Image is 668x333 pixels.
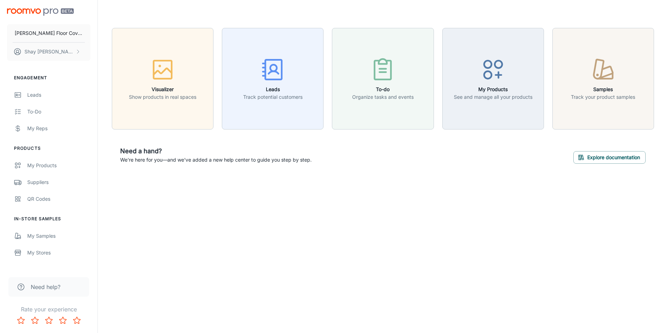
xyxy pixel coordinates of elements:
a: SamplesTrack your product samples [552,75,654,82]
a: To-doOrganize tasks and events [332,75,434,82]
h6: My Products [454,86,532,93]
h6: Samples [571,86,635,93]
p: Organize tasks and events [352,93,414,101]
button: VisualizerShow products in real spaces [112,28,213,129]
div: My Products [27,162,90,169]
a: Explore documentation [573,154,646,161]
a: My ProductsSee and manage all your products [442,75,544,82]
h6: To-do [352,86,414,93]
h6: Need a hand? [120,146,312,156]
p: We're here for you—and we've added a new help center to guide you step by step. [120,156,312,164]
button: Explore documentation [573,151,646,164]
p: Track potential customers [243,93,303,101]
a: LeadsTrack potential customers [222,75,324,82]
button: My ProductsSee and manage all your products [442,28,544,129]
img: Roomvo PRO Beta [7,8,74,16]
h6: Leads [243,86,303,93]
p: See and manage all your products [454,93,532,101]
div: My Reps [27,125,90,132]
button: To-doOrganize tasks and events [332,28,434,129]
h6: Visualizer [129,86,196,93]
div: QR Codes [27,195,90,203]
p: Track your product samples [571,93,635,101]
div: Leads [27,91,90,99]
p: Show products in real spaces [129,93,196,101]
button: [PERSON_NAME] Floor Covering [7,24,90,42]
p: Shay [PERSON_NAME] [24,48,74,55]
div: Suppliers [27,178,90,186]
button: LeadsTrack potential customers [222,28,324,129]
button: Shay [PERSON_NAME] [7,43,90,61]
div: To-do [27,108,90,116]
button: SamplesTrack your product samples [552,28,654,129]
p: [PERSON_NAME] Floor Covering [15,29,83,37]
